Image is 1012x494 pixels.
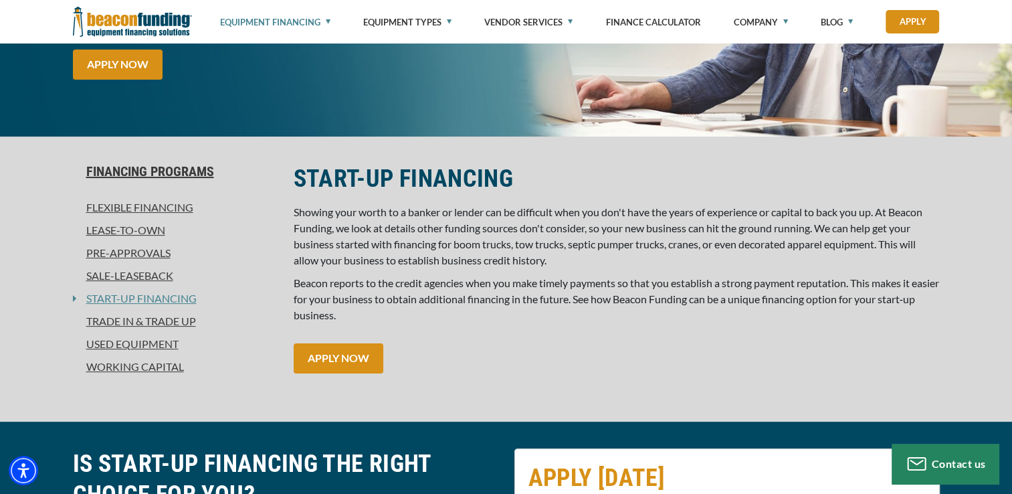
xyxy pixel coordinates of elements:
span: Showing your worth to a banker or lender can be difficult when you don't have the years of experi... [294,205,922,266]
a: Flexible Financing [73,199,278,216]
a: Financing Programs [73,163,278,179]
a: APPLY NOW [294,343,383,374]
a: Apply [886,10,939,33]
a: Working Capital [73,359,278,375]
a: APPLY NOW [73,50,163,80]
a: Pre-approvals [73,245,278,261]
span: Contact us [932,457,986,470]
a: Trade In & Trade Up [73,313,278,329]
h2: APPLY [DATE] [528,463,926,493]
a: Lease-To-Own [73,222,278,238]
button: Contact us [892,444,999,484]
a: Sale-Leaseback [73,268,278,284]
a: Start-Up Financing [76,291,197,307]
div: Accessibility Menu [9,456,38,485]
span: Beacon reports to the credit agencies when you make timely payments so that you establish a stron... [294,276,939,321]
h2: START-UP FINANCING [294,163,940,194]
a: Used Equipment [73,336,278,352]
